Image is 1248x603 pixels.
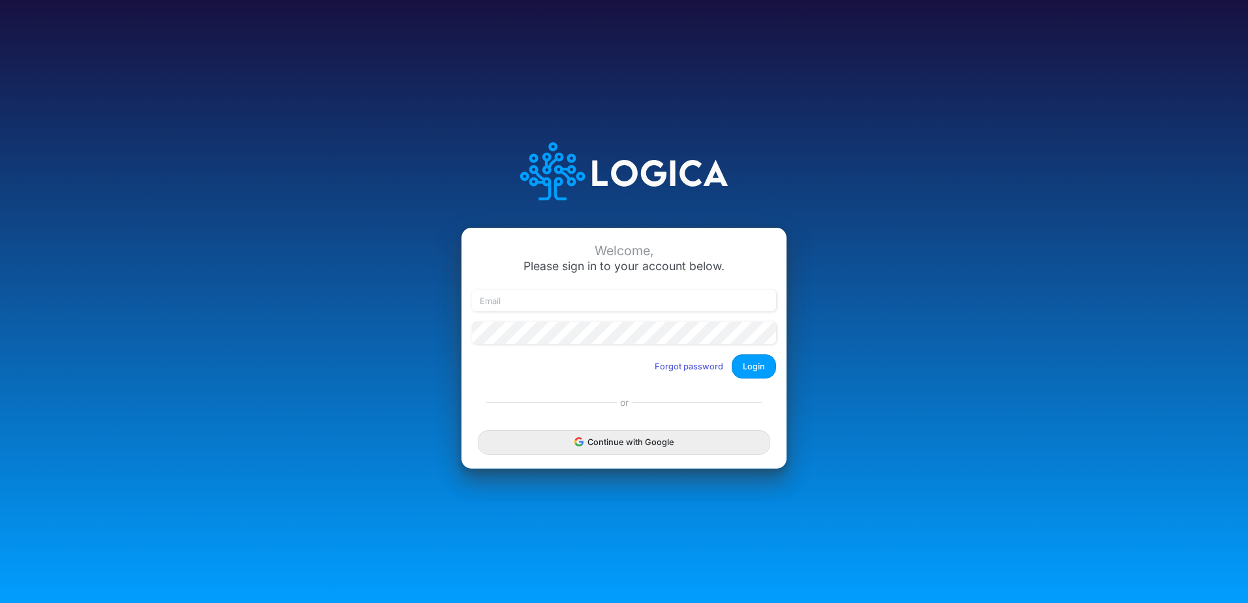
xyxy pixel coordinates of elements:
button: Forgot password [646,356,732,377]
button: Continue with Google [478,430,770,454]
span: Please sign in to your account below. [523,259,725,273]
input: Email [472,290,776,312]
div: Welcome, [472,243,776,258]
button: Login [732,354,776,379]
